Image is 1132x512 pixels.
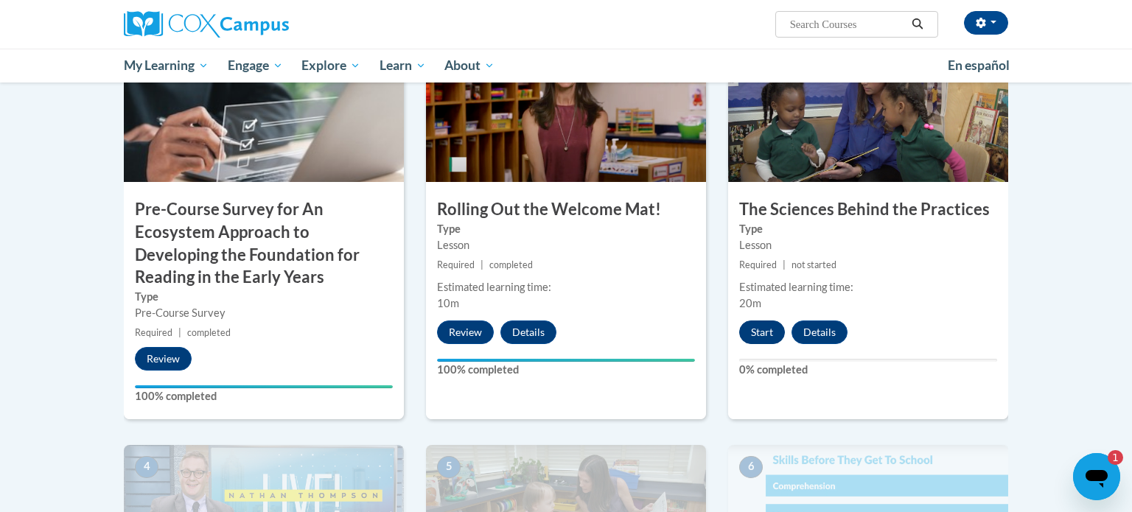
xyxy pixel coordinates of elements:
div: Lesson [437,237,695,253]
a: En español [938,50,1019,81]
button: Details [500,320,556,344]
a: Learn [370,49,436,83]
input: Search Courses [789,15,906,33]
span: | [783,259,786,270]
span: Required [437,259,475,270]
label: Type [135,289,393,305]
span: Required [739,259,777,270]
div: Lesson [739,237,997,253]
a: My Learning [114,49,218,83]
span: completed [187,327,231,338]
button: Review [135,347,192,371]
span: not started [792,259,836,270]
h3: The Sciences Behind the Practices [728,198,1008,221]
span: 4 [135,456,158,478]
button: Details [792,320,848,344]
h3: Rolling Out the Welcome Mat! [426,198,706,221]
img: Course Image [426,35,706,182]
button: Review [437,320,494,344]
a: Engage [218,49,293,83]
a: About [436,49,505,83]
a: Explore [292,49,370,83]
img: Course Image [728,35,1008,182]
button: Search [906,15,929,33]
label: 100% completed [437,362,695,378]
label: 100% completed [135,388,393,404]
img: Cox Campus [124,11,289,38]
img: Course Image [124,35,404,182]
span: About [444,57,495,74]
label: 0% completed [739,362,997,378]
button: Account Settings [964,11,1008,35]
span: 20m [739,297,761,309]
div: Estimated learning time: [437,279,695,295]
span: 6 [739,456,763,478]
span: My Learning [124,57,209,74]
iframe: Number of unread messages [1094,450,1123,465]
span: completed [489,259,533,270]
div: Your progress [135,385,393,388]
iframe: Button to launch messaging window, 1 unread message [1073,453,1120,500]
h3: Pre-Course Survey for An Ecosystem Approach to Developing the Foundation for Reading in the Early... [124,198,404,289]
span: Learn [380,57,426,74]
span: En español [948,57,1010,73]
label: Type [437,221,695,237]
div: Main menu [102,49,1030,83]
span: | [178,327,181,338]
span: 10m [437,297,459,309]
span: Explore [301,57,360,74]
a: Cox Campus [124,11,404,38]
div: Your progress [437,359,695,362]
button: Start [739,320,785,344]
span: | [481,259,483,270]
span: 5 [437,456,461,478]
div: Pre-Course Survey [135,305,393,321]
span: Required [135,327,172,338]
label: Type [739,221,997,237]
span: Engage [228,57,283,74]
div: Estimated learning time: [739,279,997,295]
